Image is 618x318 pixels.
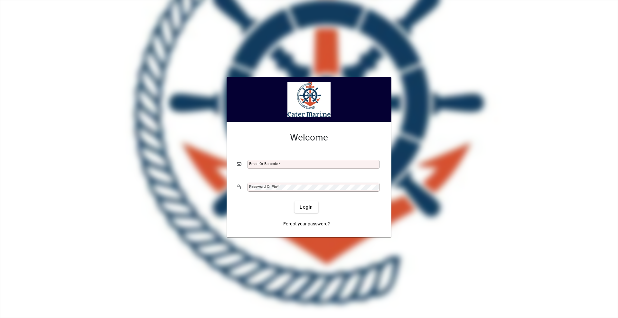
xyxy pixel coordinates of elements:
[283,221,330,227] span: Forgot your password?
[249,184,277,189] mat-label: Password or Pin
[300,204,313,211] span: Login
[249,161,278,166] mat-label: Email or Barcode
[295,201,318,213] button: Login
[281,218,332,230] a: Forgot your password?
[237,132,381,143] h2: Welcome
